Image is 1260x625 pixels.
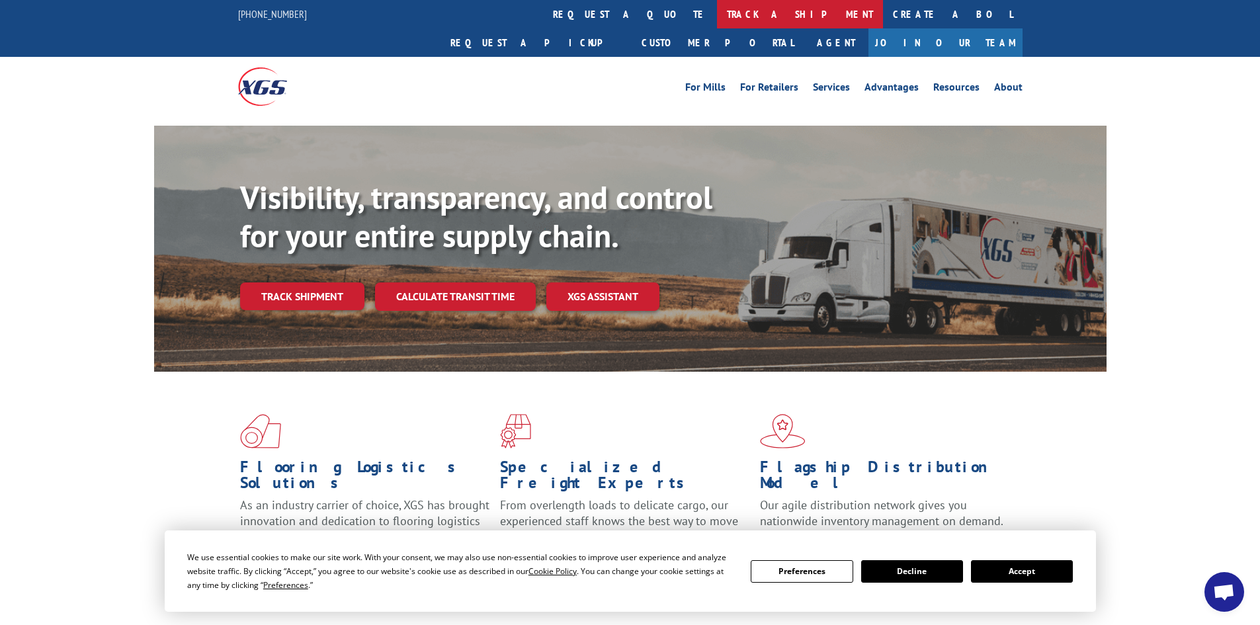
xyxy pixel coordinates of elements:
[740,82,798,97] a: For Retailers
[240,282,364,310] a: Track shipment
[971,560,1073,583] button: Accept
[760,497,1003,528] span: Our agile distribution network gives you nationwide inventory management on demand.
[861,560,963,583] button: Decline
[500,497,750,556] p: From overlength loads to delicate cargo, our experienced staff knows the best way to move your fr...
[240,459,490,497] h1: Flooring Logistics Solutions
[864,82,919,97] a: Advantages
[751,560,853,583] button: Preferences
[760,459,1010,497] h1: Flagship Distribution Model
[632,28,804,57] a: Customer Portal
[760,414,806,448] img: xgs-icon-flagship-distribution-model-red
[263,579,308,591] span: Preferences
[804,28,868,57] a: Agent
[500,459,750,497] h1: Specialized Freight Experts
[933,82,980,97] a: Resources
[994,82,1023,97] a: About
[528,565,577,577] span: Cookie Policy
[187,550,735,592] div: We use essential cookies to make our site work. With your consent, we may also use non-essential ...
[165,530,1096,612] div: Cookie Consent Prompt
[868,28,1023,57] a: Join Our Team
[546,282,659,311] a: XGS ASSISTANT
[375,282,536,311] a: Calculate transit time
[1204,572,1244,612] div: Open chat
[685,82,726,97] a: For Mills
[240,497,489,544] span: As an industry carrier of choice, XGS has brought innovation and dedication to flooring logistics...
[500,414,531,448] img: xgs-icon-focused-on-flooring-red
[238,7,307,21] a: [PHONE_NUMBER]
[813,82,850,97] a: Services
[240,177,712,256] b: Visibility, transparency, and control for your entire supply chain.
[240,414,281,448] img: xgs-icon-total-supply-chain-intelligence-red
[441,28,632,57] a: Request a pickup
